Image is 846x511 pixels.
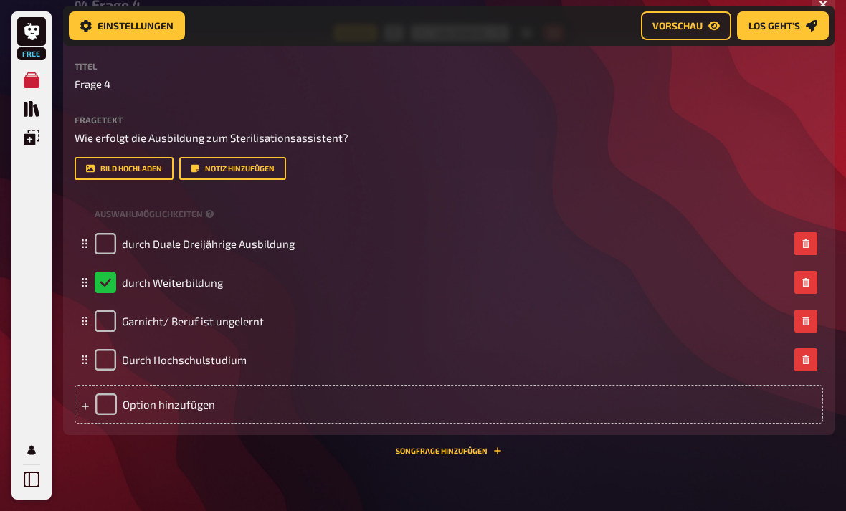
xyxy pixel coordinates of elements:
label: Fragetext [75,115,823,124]
button: Songfrage hinzufügen [396,446,502,455]
span: Einstellungen [98,21,174,31]
span: durch Duale Dreijährige Ausbildung [122,237,295,250]
span: Frage 4 [75,76,110,92]
span: Durch Hochschulstudium [122,353,247,366]
label: Titel [75,62,823,70]
a: Mein Konto [17,436,46,464]
a: Vorschau [641,11,731,40]
span: durch Weiterbildung [122,276,223,289]
span: Free [19,49,44,58]
span: Auswahlmöglichkeiten [95,208,203,220]
span: Wie erfolgt die Ausbildung zum Sterilisationsassistent? [75,131,348,144]
span: Los geht's [748,21,800,31]
div: Option hinzufügen [75,385,823,424]
a: Quiz Sammlung [17,95,46,123]
a: Einstellungen [69,11,185,40]
span: Vorschau [652,21,703,31]
a: Meine Quizze [17,66,46,95]
button: Bild hochladen [75,157,174,180]
a: Los geht's [737,11,829,40]
a: Einblendungen [17,123,46,152]
span: Garnicht/ Beruf ist ungelernt [122,315,264,328]
button: Notiz hinzufügen [179,157,286,180]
